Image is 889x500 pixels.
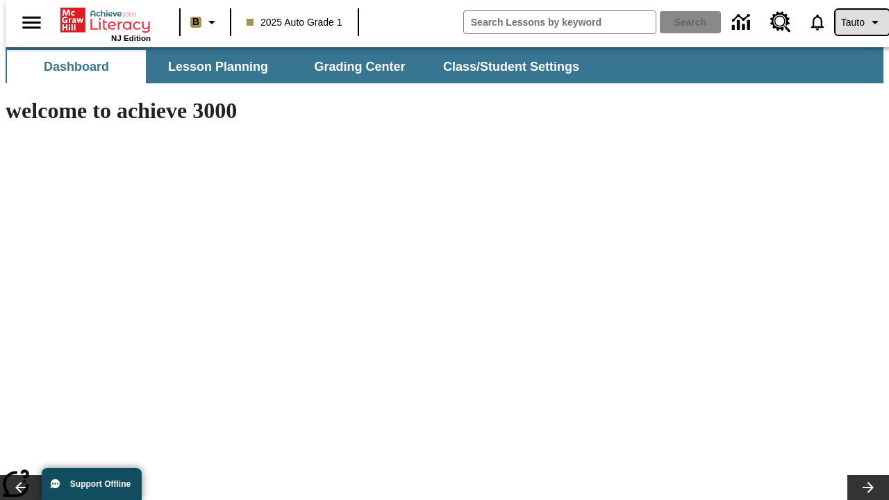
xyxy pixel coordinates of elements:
[44,59,109,75] span: Dashboard
[111,34,151,42] span: NJ Edition
[847,475,889,500] button: Lesson carousel, Next
[168,59,268,75] span: Lesson Planning
[149,50,288,83] button: Lesson Planning
[192,13,199,31] span: B
[464,11,656,33] input: search field
[6,50,592,83] div: SubNavbar
[11,2,52,43] button: Open side menu
[42,468,142,500] button: Support Offline
[60,5,151,42] div: Home
[185,10,226,35] button: Boost Class color is light brown. Change class color
[762,3,799,41] a: Resource Center, Will open in new tab
[60,6,151,34] a: Home
[247,15,342,30] span: 2025 Auto Grade 1
[443,59,579,75] span: Class/Student Settings
[314,59,405,75] span: Grading Center
[836,10,889,35] button: Profile/Settings
[432,50,590,83] button: Class/Student Settings
[841,15,865,30] span: Tauto
[290,50,429,83] button: Grading Center
[7,50,146,83] button: Dashboard
[6,98,606,124] h1: welcome to achieve 3000
[724,3,762,42] a: Data Center
[70,479,131,489] span: Support Offline
[6,47,883,83] div: SubNavbar
[799,4,836,40] a: Notifications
